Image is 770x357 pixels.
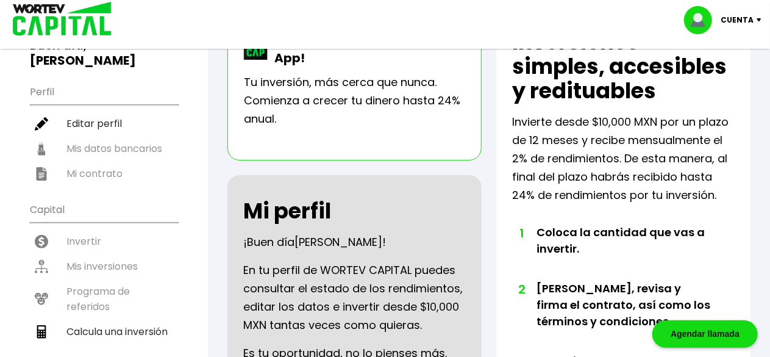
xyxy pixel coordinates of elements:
h3: Buen día, [30,38,178,68]
h2: Inversiones simples, accesibles y redituables [512,30,735,103]
img: editar-icon.952d3147.svg [35,117,48,131]
img: calculadora-icon.17d418c4.svg [35,325,48,339]
p: Invierte desde $10,000 MXN por un plazo de 12 meses y recibe mensualmente el 2% de rendimientos. ... [512,113,735,204]
h2: Mi perfil [243,199,331,223]
p: ¡Descubre WORTEV CAPITAL App! [268,31,465,67]
img: profile-image [684,6,721,34]
a: Calcula una inversión [30,319,178,344]
p: Cuenta [721,11,754,29]
a: Editar perfil [30,111,178,136]
ul: Perfil [30,78,178,186]
span: 1 [518,224,524,242]
p: ¡Buen día ! [243,233,386,251]
img: wortev-capital-app-icon [244,38,268,60]
span: [PERSON_NAME] [294,234,382,250]
p: Tu inversión, más cerca que nunca. Comienza a crecer tu dinero hasta 24% anual. [244,73,465,128]
div: Agendar llamada [652,320,758,348]
span: 2 [518,280,524,298]
p: En tu perfil de WORTEV CAPITAL puedes consultar el estado de los rendimientos, editar los datos e... [243,261,466,334]
li: [PERSON_NAME], revisa y firma el contrato, así como los términos y condiciones. [537,280,713,353]
b: [PERSON_NAME] [30,52,136,69]
li: Coloca la cantidad que vas a invertir. [537,224,713,280]
img: icon-down [754,18,770,22]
